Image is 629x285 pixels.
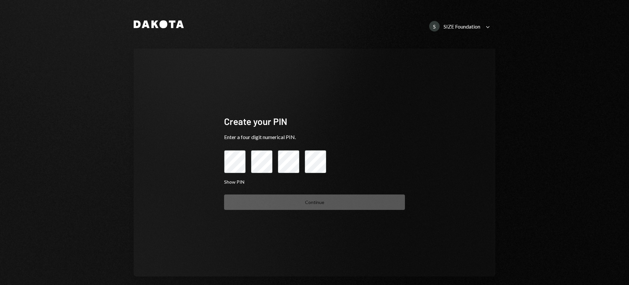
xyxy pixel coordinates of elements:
[278,150,299,173] input: pin code 3 of 4
[224,179,244,185] button: Show PIN
[305,150,326,173] input: pin code 4 of 4
[224,150,246,173] input: pin code 1 of 4
[251,150,273,173] input: pin code 2 of 4
[429,21,440,31] div: S
[444,23,480,30] div: SIZE Foundation
[224,133,405,141] div: Enter a four digit numerical PIN.
[224,115,405,128] div: Create your PIN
